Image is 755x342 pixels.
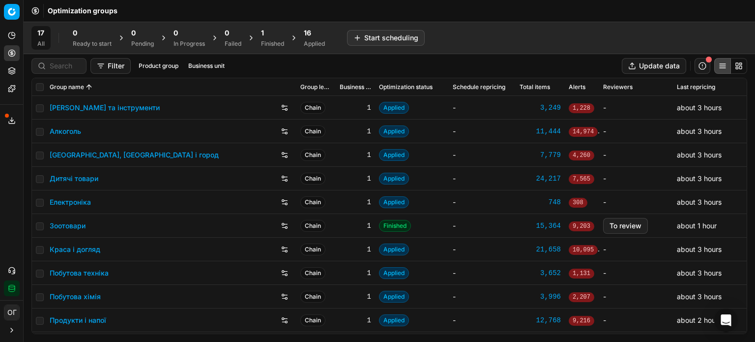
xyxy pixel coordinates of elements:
td: - [599,167,673,190]
span: about 3 hours [677,127,722,135]
td: - [449,120,516,143]
td: - [449,143,516,167]
a: 12,768 [520,315,561,325]
a: 3,652 [520,268,561,278]
button: Business unit [184,60,229,72]
td: - [599,309,673,332]
span: 1 [261,28,264,38]
input: Search [50,61,80,71]
a: 3,249 [520,103,561,113]
span: Chain [300,125,325,137]
span: Applied [379,291,409,303]
button: Sorted by Group name ascending [84,82,94,92]
div: 1 [340,221,371,231]
span: Chain [300,149,325,161]
a: 15,364 [520,221,561,231]
span: Optimization status [379,83,433,91]
div: 1 [340,197,371,207]
span: Reviewers [603,83,633,91]
div: Open Intercom Messenger [714,309,738,332]
span: 0 [73,28,77,38]
div: 1 [340,103,371,113]
div: In Progress [174,40,205,48]
span: Chain [300,196,325,208]
span: Applied [379,149,409,161]
span: Group name [50,83,84,91]
td: - [449,238,516,261]
a: Дитячі товари [50,174,98,184]
div: 1 [340,315,371,325]
td: - [449,285,516,309]
a: 748 [520,197,561,207]
span: 2,207 [569,292,594,302]
span: 308 [569,198,587,208]
td: - [449,309,516,332]
span: Applied [379,196,409,208]
td: - [599,96,673,120]
span: 9,216 [569,316,594,326]
span: about 1 hour [677,221,717,230]
td: - [599,261,673,285]
td: - [599,238,673,261]
td: - [449,190,516,214]
button: Product group [135,60,182,72]
div: Pending [131,40,154,48]
div: Failed [225,40,241,48]
span: about 3 hours [677,269,722,277]
span: 0 [225,28,229,38]
div: Finished [261,40,284,48]
a: 24,217 [520,174,561,184]
span: 7,565 [569,174,594,184]
div: 1 [340,268,371,278]
nav: breadcrumb [48,6,117,16]
span: ОГ [4,305,19,320]
span: about 3 hours [677,198,722,206]
div: Ready to start [73,40,112,48]
span: Chain [300,267,325,279]
span: Applied [379,267,409,279]
span: 14,974 [569,127,598,137]
span: about 3 hours [677,103,722,112]
span: 1,131 [569,269,594,279]
td: - [449,261,516,285]
a: 7,779 [520,150,561,160]
div: Applied [304,40,325,48]
span: 0 [131,28,136,38]
span: Applied [379,173,409,185]
a: 3,996 [520,292,561,302]
span: Applied [379,125,409,137]
a: Алкоголь [50,126,81,136]
span: Applied [379,314,409,326]
td: - [449,96,516,120]
span: Total items [520,83,550,91]
span: Chain [300,291,325,303]
a: 21,658 [520,245,561,254]
span: 9,203 [569,221,594,231]
span: Applied [379,244,409,255]
span: Alerts [569,83,585,91]
span: about 3 hours [677,292,722,301]
button: ОГ [4,305,20,320]
span: Schedule repricing [453,83,505,91]
span: Group level [300,83,332,91]
span: Chain [300,314,325,326]
div: All [37,40,45,48]
a: Побутова техніка [50,268,109,278]
span: 4,260 [569,151,594,160]
span: Optimization groups [48,6,117,16]
span: Last repricing [677,83,715,91]
span: about 2 hours [677,316,722,324]
a: Продукти і напої [50,315,106,325]
span: 10,095 [569,245,598,255]
button: Update data [622,58,686,74]
a: Електроніка [50,197,91,207]
a: 11,444 [520,126,561,136]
